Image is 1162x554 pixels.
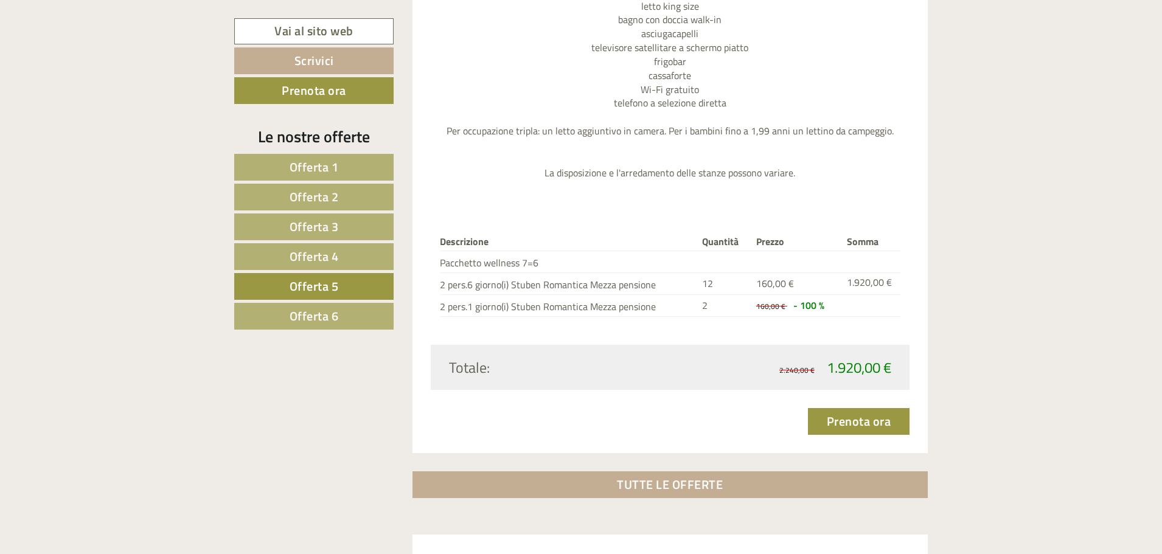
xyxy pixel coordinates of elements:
span: Offerta 6 [290,306,339,325]
a: Prenota ora [808,408,910,435]
span: Offerta 3 [290,217,339,236]
span: 160,00 € [756,276,794,291]
span: Offerta 5 [290,277,339,296]
td: 2 [697,295,751,317]
div: Totale: [440,357,670,378]
span: Offerta 4 [290,247,339,266]
span: 1.920,00 € [827,356,891,378]
a: Vai al sito web [234,18,394,44]
td: 2 pers.6 giorno(i) Stuben Romantica Mezza pensione [440,273,698,295]
span: 160,00 € [756,300,785,312]
th: Quantità [697,232,751,251]
a: Scrivici [234,47,394,74]
span: 2.240,00 € [779,364,815,376]
a: Prenota ora [234,77,394,104]
a: TUTTE LE OFFERTE [412,471,928,498]
span: - 100 % [793,298,824,313]
td: 1.920,00 € [842,273,900,295]
span: Offerta 1 [290,158,339,176]
td: 2 pers.1 giorno(i) Stuben Romantica Mezza pensione [440,295,698,317]
td: Pacchetto wellness 7=6 [440,251,698,273]
th: Descrizione [440,232,698,251]
div: Le nostre offerte [234,125,394,148]
td: 12 [697,273,751,295]
th: Prezzo [751,232,842,251]
th: Somma [842,232,900,251]
span: Offerta 2 [290,187,339,206]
